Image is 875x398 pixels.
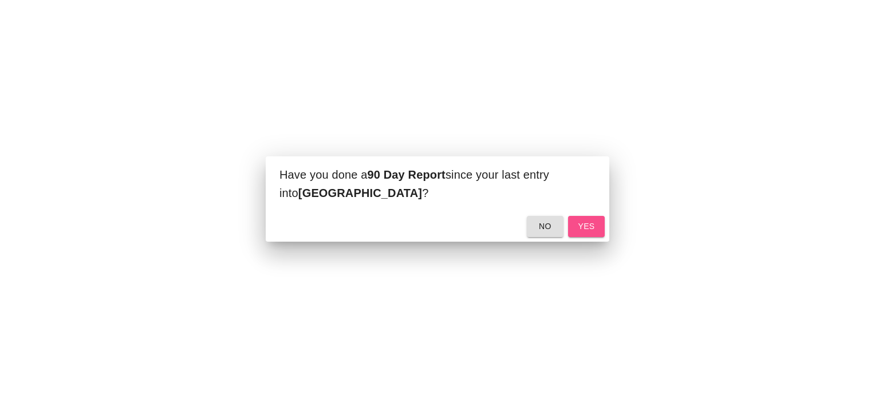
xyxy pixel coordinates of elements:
span: Have you done a since your last entry into ? [279,168,549,199]
b: 90 Day Report [367,168,445,181]
b: [GEOGRAPHIC_DATA] [298,187,422,199]
button: no [527,216,563,237]
span: yes [577,219,596,234]
span: no [536,219,554,234]
button: yes [568,216,605,237]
